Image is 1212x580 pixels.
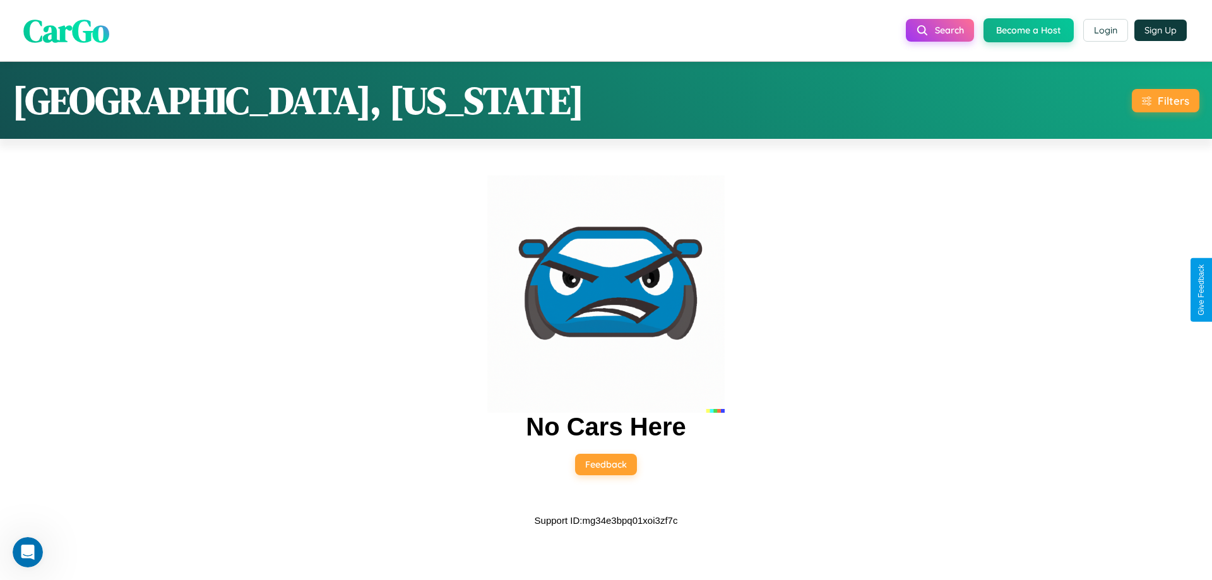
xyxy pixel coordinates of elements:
button: Search [906,19,974,42]
div: Filters [1158,94,1189,107]
button: Login [1083,19,1128,42]
h2: No Cars Here [526,413,686,441]
button: Feedback [575,454,637,475]
button: Become a Host [983,18,1074,42]
button: Filters [1132,89,1199,112]
p: Support ID: mg34e3bpq01xoi3zf7c [535,512,678,529]
img: car [487,175,725,413]
div: Give Feedback [1197,264,1206,316]
span: Search [935,25,964,36]
iframe: Intercom live chat [13,537,43,567]
span: CarGo [23,8,109,52]
h1: [GEOGRAPHIC_DATA], [US_STATE] [13,74,584,126]
button: Sign Up [1134,20,1187,41]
